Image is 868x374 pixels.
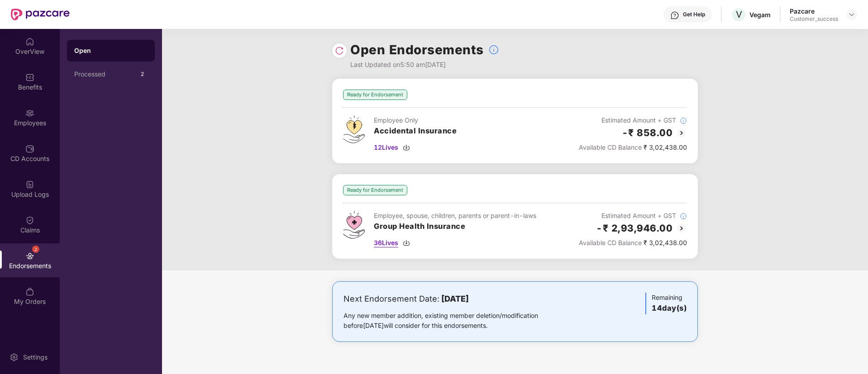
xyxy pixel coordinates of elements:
[25,287,34,296] img: svg+xml;base64,PHN2ZyBpZD0iTXlfT3JkZXJzIiBkYXRhLW5hbWU9Ik15IE9yZGVycyIgeG1sbnM9Imh0dHA6Ly93d3cudz...
[343,211,365,239] img: svg+xml;base64,PHN2ZyB4bWxucz0iaHR0cDovL3d3dy53My5vcmcvMjAwMC9zdmciIHdpZHRoPSI0Ny43MTQiIGhlaWdodD...
[790,15,838,23] div: Customer_success
[10,353,19,362] img: svg+xml;base64,PHN2ZyBpZD0iU2V0dGluZy0yMHgyMCIgeG1sbnM9Imh0dHA6Ly93d3cudzMub3JnLzIwMDAvc3ZnIiB3aW...
[343,293,567,305] div: Next Endorsement Date:
[350,60,499,70] div: Last Updated on 5:50 am[DATE]
[374,221,536,232] h3: Group Health Insurance
[343,311,567,331] div: Any new member addition, existing member deletion/modification before [DATE] will consider for th...
[488,44,499,55] img: svg+xml;base64,PHN2ZyBpZD0iSW5mb18tXzMyeDMyIiBkYXRhLW5hbWU9IkluZm8gLSAzMngzMiIgeG1sbnM9Imh0dHA6Ly...
[374,238,398,248] span: 36 Lives
[579,143,642,151] span: Available CD Balance
[25,73,34,82] img: svg+xml;base64,PHN2ZyBpZD0iQmVuZWZpdHMiIHhtbG5zPSJodHRwOi8vd3d3LnczLm9yZy8yMDAwL3N2ZyIgd2lkdGg9Ij...
[350,40,484,60] h1: Open Endorsements
[683,11,705,18] div: Get Help
[848,11,855,18] img: svg+xml;base64,PHN2ZyBpZD0iRHJvcGRvd24tMzJ4MzIiIHhtbG5zPSJodHRwOi8vd3d3LnczLm9yZy8yMDAwL3N2ZyIgd2...
[137,69,148,80] div: 2
[25,109,34,118] img: svg+xml;base64,PHN2ZyBpZD0iRW1wbG95ZWVzIiB4bWxucz0iaHR0cDovL3d3dy53My5vcmcvMjAwMC9zdmciIHdpZHRoPS...
[579,238,687,248] div: ₹ 3,02,438.00
[374,125,457,137] h3: Accidental Insurance
[374,115,457,125] div: Employee Only
[579,239,642,246] span: Available CD Balance
[343,185,407,195] div: Ready for Endorsement
[676,128,687,138] img: svg+xml;base64,PHN2ZyBpZD0iQmFjay0yMHgyMCIgeG1sbnM9Imh0dHA6Ly93d3cudzMub3JnLzIwMDAvc3ZnIiB3aWR0aD...
[74,71,137,78] div: Processed
[343,115,365,143] img: svg+xml;base64,PHN2ZyB4bWxucz0iaHR0cDovL3d3dy53My5vcmcvMjAwMC9zdmciIHdpZHRoPSI0OS4zMjEiIGhlaWdodD...
[579,211,687,221] div: Estimated Amount + GST
[652,303,687,314] h3: 14 day(s)
[645,293,687,314] div: Remaining
[335,46,344,55] img: svg+xml;base64,PHN2ZyBpZD0iUmVsb2FkLTMyeDMyIiB4bWxucz0iaHR0cDovL3d3dy53My5vcmcvMjAwMC9zdmciIHdpZH...
[25,180,34,189] img: svg+xml;base64,PHN2ZyBpZD0iVXBsb2FkX0xvZ3MiIGRhdGEtbmFtZT0iVXBsb2FkIExvZ3MiIHhtbG5zPSJodHRwOi8vd3...
[25,37,34,46] img: svg+xml;base64,PHN2ZyBpZD0iSG9tZSIgeG1sbnM9Imh0dHA6Ly93d3cudzMub3JnLzIwMDAvc3ZnIiB3aWR0aD0iMjAiIG...
[403,239,410,246] img: svg+xml;base64,PHN2ZyBpZD0iRG93bmxvYWQtMzJ4MzIiIHhtbG5zPSJodHRwOi8vd3d3LnczLm9yZy8yMDAwL3N2ZyIgd2...
[374,211,536,221] div: Employee, spouse, children, parents or parent-in-laws
[670,11,679,20] img: svg+xml;base64,PHN2ZyBpZD0iSGVscC0zMngzMiIgeG1sbnM9Imh0dHA6Ly93d3cudzMub3JnLzIwMDAvc3ZnIiB3aWR0aD...
[680,213,687,220] img: svg+xml;base64,PHN2ZyBpZD0iSW5mb18tXzMyeDMyIiBkYXRhLW5hbWU9IkluZm8gLSAzMngzMiIgeG1sbnM9Imh0dHA6Ly...
[25,216,34,225] img: svg+xml;base64,PHN2ZyBpZD0iQ2xhaW0iIHhtbG5zPSJodHRwOi8vd3d3LnczLm9yZy8yMDAwL3N2ZyIgd2lkdGg9IjIwIi...
[622,125,673,140] h2: -₹ 858.00
[596,221,672,236] h2: -₹ 2,93,946.00
[20,353,50,362] div: Settings
[25,144,34,153] img: svg+xml;base64,PHN2ZyBpZD0iQ0RfQWNjb3VudHMiIGRhdGEtbmFtZT0iQ0QgQWNjb3VudHMiIHhtbG5zPSJodHRwOi8vd3...
[790,7,838,15] div: Pazcare
[25,251,34,260] img: svg+xml;base64,PHN2ZyBpZD0iRW5kb3JzZW1lbnRzIiB4bWxucz0iaHR0cDovL3d3dy53My5vcmcvMjAwMC9zdmciIHdpZH...
[11,9,70,20] img: New Pazcare Logo
[749,10,771,19] div: Vegam
[680,117,687,124] img: svg+xml;base64,PHN2ZyBpZD0iSW5mb18tXzMyeDMyIiBkYXRhLW5hbWU9IkluZm8gLSAzMngzMiIgeG1sbnM9Imh0dHA6Ly...
[343,90,407,100] div: Ready for Endorsement
[579,115,687,125] div: Estimated Amount + GST
[374,142,398,152] span: 12 Lives
[32,246,39,253] div: 2
[676,223,687,234] img: svg+xml;base64,PHN2ZyBpZD0iQmFjay0yMHgyMCIgeG1sbnM9Imh0dHA6Ly93d3cudzMub3JnLzIwMDAvc3ZnIiB3aWR0aD...
[736,9,742,20] span: V
[579,142,687,152] div: ₹ 3,02,438.00
[403,144,410,151] img: svg+xml;base64,PHN2ZyBpZD0iRG93bmxvYWQtMzJ4MzIiIHhtbG5zPSJodHRwOi8vd3d3LnczLm9yZy8yMDAwL3N2ZyIgd2...
[74,46,148,55] div: Open
[441,294,469,303] b: [DATE]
